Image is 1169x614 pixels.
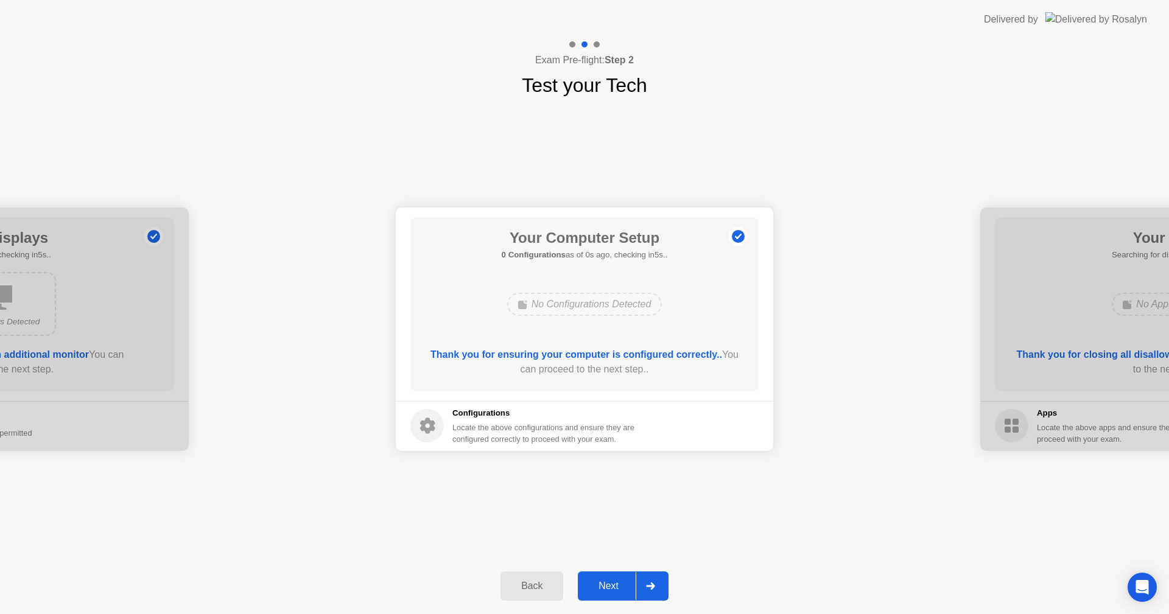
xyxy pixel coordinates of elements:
h4: Exam Pre-flight: [535,53,634,68]
div: Back [504,581,560,591]
b: 0 Configurations [502,250,566,259]
div: Open Intercom Messenger [1128,573,1157,602]
div: Next [581,581,636,591]
div: Locate the above configurations and ensure they are configured correctly to proceed with your exam. [452,422,637,445]
button: Back [500,571,563,601]
h5: Configurations [452,407,637,419]
h1: Your Computer Setup [502,227,668,249]
div: Delivered by [984,12,1038,27]
h5: as of 0s ago, checking in5s.. [502,249,668,261]
div: You can proceed to the next step.. [428,347,742,377]
b: Step 2 [605,55,634,65]
b: Thank you for ensuring your computer is configured correctly.. [430,349,722,360]
h1: Test your Tech [522,71,647,100]
img: Delivered by Rosalyn [1045,12,1147,26]
button: Next [578,571,669,601]
div: No Configurations Detected [507,293,662,316]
